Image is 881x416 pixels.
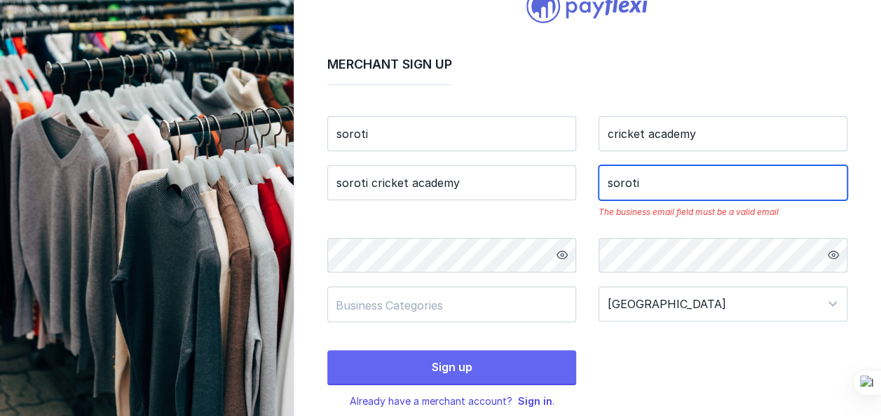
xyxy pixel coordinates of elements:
a: Sign in [518,395,552,407]
span: Already have a merchant account? [350,395,512,407]
input: First Name [327,116,576,151]
div: Business Categories [336,298,554,312]
p: The business email field must be a valid email [599,206,847,219]
h2: Merchant Sign up [327,57,452,85]
span: . [518,395,554,407]
input: Business Name [327,165,576,200]
span: Sign up [432,360,472,374]
input: Business Email [599,165,847,200]
input: Last Name [599,116,847,151]
button: Sign up [327,350,576,385]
